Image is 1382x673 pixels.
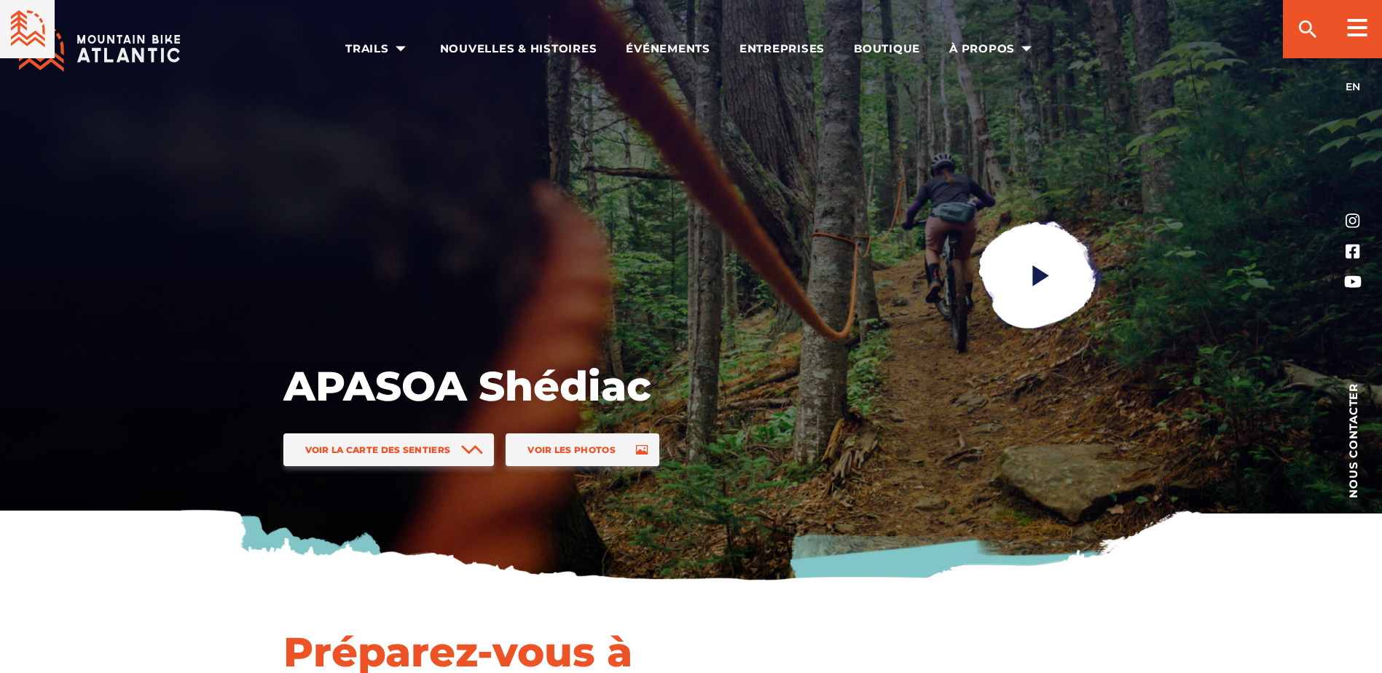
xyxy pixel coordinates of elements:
[390,39,411,59] ion-icon: arrow dropdown
[626,42,710,56] span: Événements
[1346,80,1360,93] a: EN
[345,42,411,56] span: Trails
[949,42,1037,56] span: À propos
[527,444,616,455] span: Voir les photos
[1027,262,1053,288] ion-icon: play
[283,433,495,466] a: Voir la carte des sentiers
[1016,39,1037,59] ion-icon: arrow dropdown
[506,433,659,466] a: Voir les photos
[1348,383,1359,498] span: Nous contacter
[854,42,920,56] span: Boutique
[739,42,825,56] span: Entreprises
[305,444,451,455] span: Voir la carte des sentiers
[440,42,597,56] span: Nouvelles & Histoires
[283,361,750,412] h1: APASOA Shédiac
[1324,379,1382,503] a: Nous contacter
[1296,17,1319,41] ion-icon: search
